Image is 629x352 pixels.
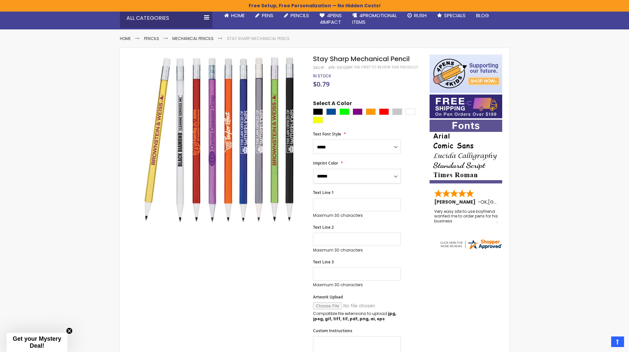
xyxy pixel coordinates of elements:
[402,8,432,23] a: Rush
[262,12,273,19] span: Pens
[476,12,489,19] span: Blog
[471,8,494,23] a: Blog
[313,108,323,115] div: Black
[430,55,502,93] img: 4pens 4 kids
[439,238,503,250] img: 4pens.com widget logo
[66,328,73,334] button: Close teaser
[405,108,415,115] div: White
[250,8,279,23] a: Pens
[313,282,401,288] p: Maximum 30 characters
[328,65,349,70] div: 4PK-55129
[313,131,341,137] span: Text Font Style
[430,95,502,118] img: Free shipping on orders over $199
[313,65,325,70] strong: SKU
[313,294,343,300] span: Artwork Upload
[144,36,159,41] a: Pencils
[313,80,330,89] span: $0.79
[313,117,323,123] div: Yellow
[313,259,334,265] span: Text Line 3
[314,8,347,30] a: 4Pens4impact
[379,108,389,115] div: Red
[13,335,61,349] span: Get your Mystery Deal!
[320,12,342,25] span: 4Pens 4impact
[313,54,410,63] span: Stay Sharp Mechanical Pencil
[313,190,334,195] span: Text Line 1
[430,120,502,183] img: font-personalization-examples
[279,8,314,23] a: Pencils
[366,108,376,115] div: Orange
[432,8,471,23] a: Specials
[313,160,338,166] span: Imprint Color
[326,108,336,115] div: Dark Blue
[434,209,498,223] div: Very easy site to use boyfriend wanted me to order pens for his business
[488,199,537,205] span: [GEOGRAPHIC_DATA]
[313,248,401,253] p: Maximum 30 characters
[313,224,334,230] span: Text Line 2
[480,199,487,205] span: OK
[120,36,131,41] a: Home
[313,311,401,322] p: Compatible file extensions to upload:
[444,12,466,19] span: Specials
[313,100,352,109] span: Select A Color
[7,333,67,352] div: Get your Mystery Deal!Close teaser
[339,108,349,115] div: Lime Green
[349,65,418,70] a: Be the first to review this product
[347,8,402,30] a: 4PROMOTIONALITEMS
[575,334,629,352] iframe: Google Customer Reviews
[313,213,401,218] p: Maximum 30 characters
[291,12,309,19] span: Pencils
[133,54,304,225] img: Stay Sharp Mechanical Pencil
[313,73,331,79] span: In stock
[392,108,402,115] div: Silver
[219,8,250,23] a: Home
[353,108,363,115] div: Purple
[120,8,212,28] div: All Categories
[227,36,290,41] li: Stay Sharp Mechanical Pencil
[414,12,427,19] span: Rush
[172,36,214,41] a: Mechanical Pencils
[434,199,478,205] span: [PERSON_NAME]
[439,246,503,252] a: 4pens.com certificate URL
[313,328,352,333] span: Custom Instructions
[231,12,245,19] span: Home
[352,12,397,25] span: 4PROMOTIONAL ITEMS
[313,311,396,322] strong: jpg, jpeg, gif, tiff, tif, pdf, png, ai, eps
[313,73,331,79] div: Availability
[478,199,537,205] span: - ,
